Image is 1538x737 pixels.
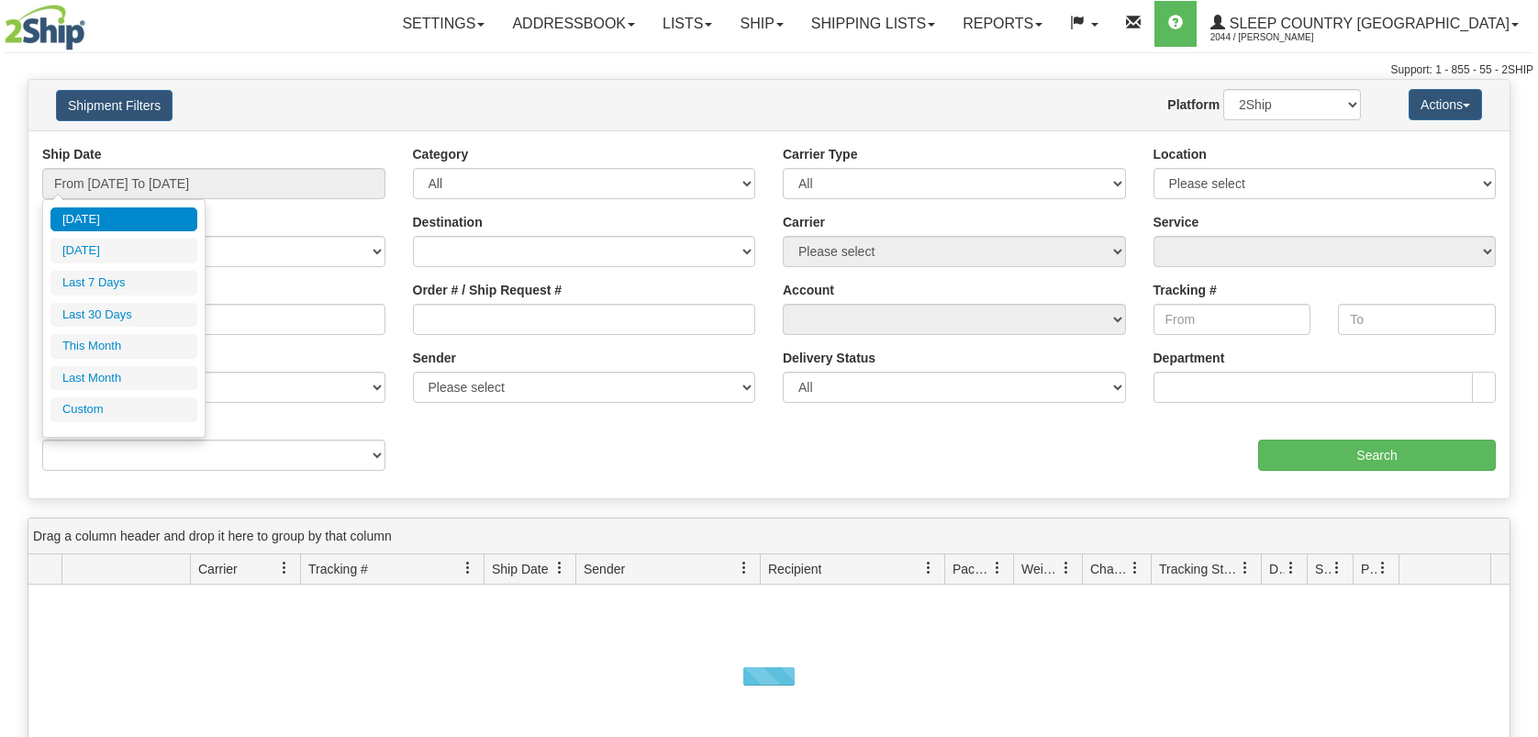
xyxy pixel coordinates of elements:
[42,145,102,163] label: Ship Date
[1258,440,1496,471] input: Search
[413,213,483,231] label: Destination
[1153,281,1217,299] label: Tracking #
[5,62,1533,78] div: Support: 1 - 855 - 55 - 2SHIP
[1276,553,1307,584] a: Delivery Status filter column settings
[452,553,484,584] a: Tracking # filter column settings
[1159,560,1239,578] span: Tracking Status
[1496,274,1536,462] iframe: chat widget
[413,145,469,163] label: Category
[649,1,726,47] a: Lists
[413,349,456,367] label: Sender
[783,281,834,299] label: Account
[1321,553,1353,584] a: Shipment Issues filter column settings
[1153,304,1311,335] input: From
[953,560,991,578] span: Packages
[1167,95,1220,114] label: Platform
[50,366,197,391] li: Last Month
[1315,560,1331,578] span: Shipment Issues
[1367,553,1399,584] a: Pickup Status filter column settings
[1153,145,1207,163] label: Location
[388,1,498,47] a: Settings
[1225,16,1510,31] span: Sleep Country [GEOGRAPHIC_DATA]
[768,560,821,578] span: Recipient
[1338,304,1496,335] input: To
[726,1,797,47] a: Ship
[50,207,197,232] li: [DATE]
[1120,553,1151,584] a: Charge filter column settings
[50,303,197,328] li: Last 30 Days
[28,519,1510,554] div: grid grouping header
[1409,89,1482,120] button: Actions
[492,560,548,578] span: Ship Date
[544,553,575,584] a: Ship Date filter column settings
[5,5,85,50] img: logo2044.jpg
[1210,28,1348,47] span: 2044 / [PERSON_NAME]
[1361,560,1376,578] span: Pickup Status
[1197,1,1532,47] a: Sleep Country [GEOGRAPHIC_DATA] 2044 / [PERSON_NAME]
[1230,553,1261,584] a: Tracking Status filter column settings
[797,1,949,47] a: Shipping lists
[50,397,197,422] li: Custom
[729,553,760,584] a: Sender filter column settings
[584,560,625,578] span: Sender
[50,239,197,263] li: [DATE]
[1269,560,1285,578] span: Delivery Status
[498,1,649,47] a: Addressbook
[982,553,1013,584] a: Packages filter column settings
[50,334,197,359] li: This Month
[783,349,875,367] label: Delivery Status
[783,145,857,163] label: Carrier Type
[308,560,368,578] span: Tracking #
[56,90,173,121] button: Shipment Filters
[198,560,238,578] span: Carrier
[1051,553,1082,584] a: Weight filter column settings
[1153,213,1199,231] label: Service
[1090,560,1129,578] span: Charge
[1153,349,1225,367] label: Department
[783,213,825,231] label: Carrier
[413,281,563,299] label: Order # / Ship Request #
[1021,560,1060,578] span: Weight
[913,553,944,584] a: Recipient filter column settings
[50,271,197,296] li: Last 7 Days
[949,1,1056,47] a: Reports
[269,553,300,584] a: Carrier filter column settings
